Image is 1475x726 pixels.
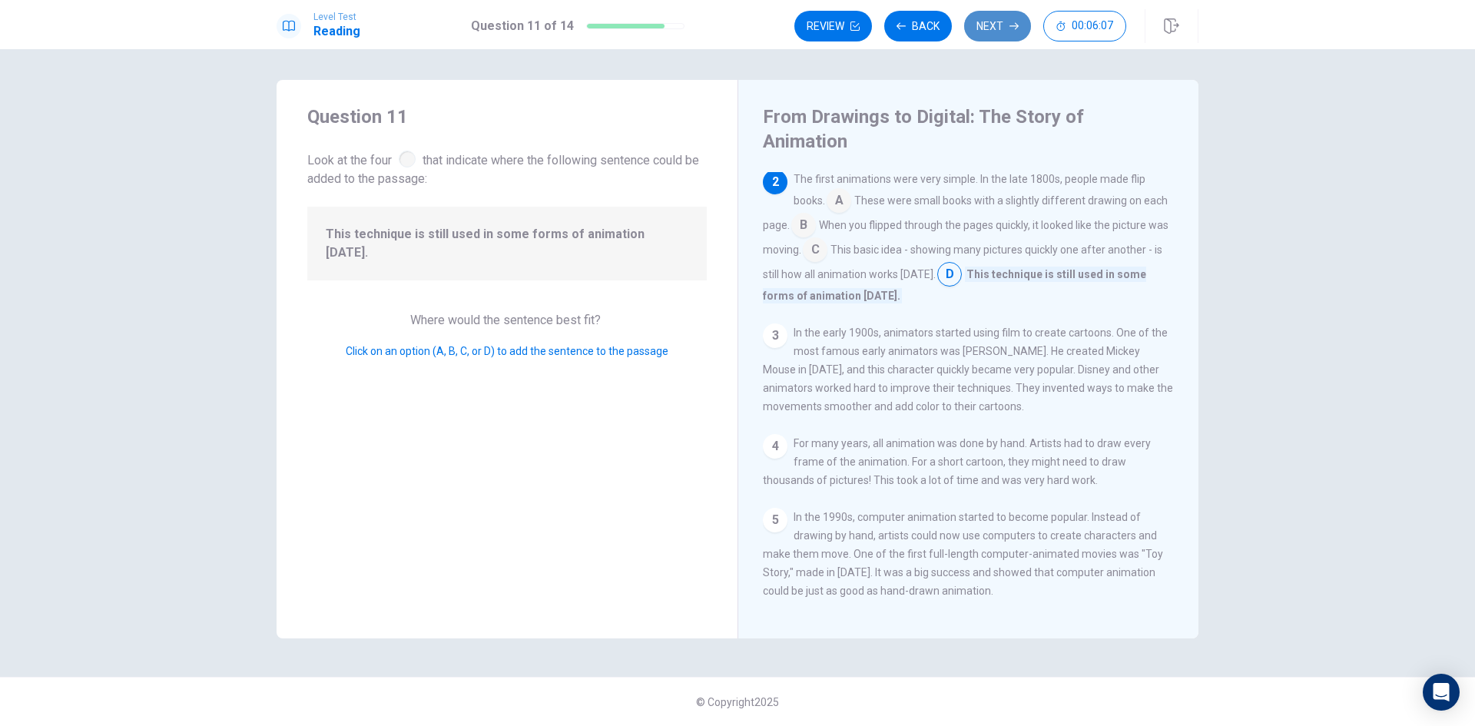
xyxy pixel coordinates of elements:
[307,148,707,188] span: Look at the four that indicate where the following sentence could be added to the passage:
[763,511,1163,597] span: In the 1990s, computer animation started to become popular. Instead of drawing by hand, artists c...
[471,17,574,35] h1: Question 11 of 14
[326,225,688,262] span: This technique is still used in some forms of animation [DATE].
[1072,20,1113,32] span: 00:06:07
[763,434,787,459] div: 4
[763,508,787,532] div: 5
[763,104,1170,154] h4: From Drawings to Digital: The Story of Animation
[696,696,779,708] span: © Copyright 2025
[803,237,827,262] span: C
[937,262,962,287] span: D
[763,244,1162,280] span: This basic idea - showing many pictures quickly one after another - is still how all animation wo...
[791,213,816,237] span: B
[763,437,1151,486] span: For many years, all animation was done by hand. Artists had to draw every frame of the animation....
[964,11,1031,41] button: Next
[410,313,604,327] span: Where would the sentence best fit?
[794,173,1145,207] span: The first animations were very simple. In the late 1800s, people made flip books.
[763,327,1173,413] span: In the early 1900s, animators started using film to create cartoons. One of the most famous early...
[827,188,851,213] span: A
[1423,674,1460,711] div: Open Intercom Messenger
[313,22,360,41] h1: Reading
[763,170,787,194] div: 2
[307,104,707,129] h4: Question 11
[794,11,872,41] button: Review
[313,12,360,22] span: Level Test
[763,219,1168,256] span: When you flipped through the pages quickly, it looked like the picture was moving.
[1043,11,1126,41] button: 00:06:07
[346,345,668,357] span: Click on an option (A, B, C, or D) to add the sentence to the passage
[763,194,1168,231] span: These were small books with a slightly different drawing on each page.
[884,11,952,41] button: Back
[763,323,787,348] div: 3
